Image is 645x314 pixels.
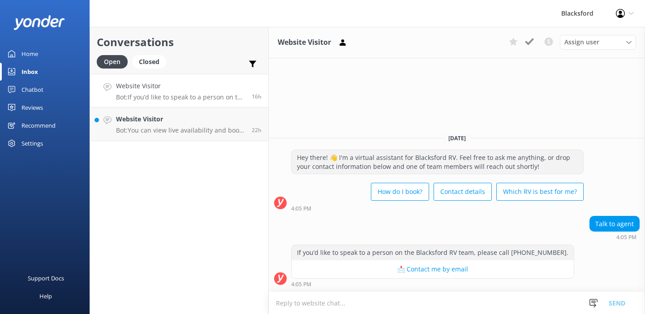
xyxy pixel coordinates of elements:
[116,81,245,91] h4: Website Visitor
[292,150,583,174] div: Hey there! 👋 I'm a virtual assistant for Blacksford RV. Feel free to ask me anything, or drop you...
[616,235,636,240] strong: 4:05 PM
[132,56,171,66] a: Closed
[21,63,38,81] div: Inbox
[278,37,331,48] h3: Website Visitor
[13,15,65,30] img: yonder-white-logo.png
[21,45,38,63] div: Home
[564,37,599,47] span: Assign user
[97,56,132,66] a: Open
[116,93,245,101] p: Bot: If you’d like to speak to a person on the Blacksford RV team, please call [PHONE_NUMBER].
[39,287,52,305] div: Help
[21,116,56,134] div: Recommend
[434,183,492,201] button: Contact details
[116,114,245,124] h4: Website Visitor
[560,35,636,49] div: Assign User
[291,205,584,211] div: Oct 02 2025 04:05pm (UTC -06:00) America/Chihuahua
[21,134,43,152] div: Settings
[90,74,268,108] a: Website VisitorBot:If you’d like to speak to a person on the Blacksford RV team, please call [PHO...
[590,216,639,232] div: Talk to agent
[21,81,43,99] div: Chatbot
[97,34,262,51] h2: Conversations
[252,126,262,134] span: Oct 02 2025 10:17am (UTC -06:00) America/Chihuahua
[28,269,64,287] div: Support Docs
[116,126,245,134] p: Bot: You can view live availability and book your RV online by visiting [URL][DOMAIN_NAME]. You c...
[443,134,471,142] span: [DATE]
[252,93,262,100] span: Oct 02 2025 04:05pm (UTC -06:00) America/Chihuahua
[292,260,574,278] button: 📩 Contact me by email
[291,281,574,287] div: Oct 02 2025 04:05pm (UTC -06:00) America/Chihuahua
[97,55,128,69] div: Open
[371,183,429,201] button: How do I book?
[291,206,311,211] strong: 4:05 PM
[589,234,640,240] div: Oct 02 2025 04:05pm (UTC -06:00) America/Chihuahua
[496,183,584,201] button: Which RV is best for me?
[292,245,574,260] div: If you’d like to speak to a person on the Blacksford RV team, please call [PHONE_NUMBER].
[291,282,311,287] strong: 4:05 PM
[132,55,166,69] div: Closed
[90,108,268,141] a: Website VisitorBot:You can view live availability and book your RV online by visiting [URL][DOMAI...
[21,99,43,116] div: Reviews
